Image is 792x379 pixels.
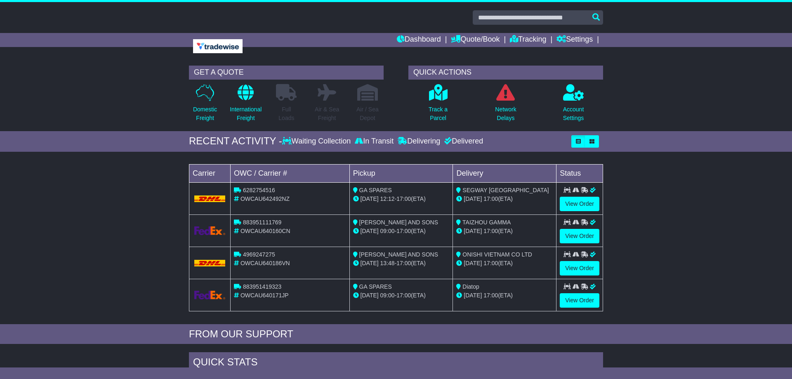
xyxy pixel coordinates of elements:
a: NetworkDelays [495,84,516,127]
td: Delivery [453,164,556,182]
span: [DATE] [361,228,379,234]
div: - (ETA) [353,195,450,203]
span: [PERSON_NAME] AND SONS [359,219,438,226]
span: [DATE] [361,195,379,202]
td: Carrier [189,164,231,182]
td: OWC / Carrier # [231,164,350,182]
span: TAIZHOU GAMMA [462,219,511,226]
span: 13:48 [380,260,395,266]
a: Settings [556,33,593,47]
p: Network Delays [495,105,516,122]
a: View Order [560,197,599,211]
div: GET A QUOTE [189,66,384,80]
p: Account Settings [563,105,584,122]
span: 6282754516 [243,187,275,193]
span: 17:00 [483,228,498,234]
a: View Order [560,293,599,308]
p: Air & Sea Freight [315,105,339,122]
span: ONISHI VIETNAM CO LTD [462,251,532,258]
span: GA SPARES [359,283,392,290]
span: [DATE] [464,195,482,202]
span: 17:00 [396,260,411,266]
div: QUICK ACTIONS [408,66,603,80]
p: Full Loads [276,105,297,122]
a: Tracking [510,33,546,47]
img: DHL.png [194,195,225,202]
div: Delivered [442,137,483,146]
td: Status [556,164,603,182]
span: GA SPARES [359,187,392,193]
img: GetCarrierServiceLogo [194,291,225,299]
a: Quote/Book [451,33,500,47]
span: [DATE] [464,260,482,266]
a: AccountSettings [563,84,585,127]
span: 12:12 [380,195,395,202]
span: OWCAU640160CN [240,228,290,234]
img: GetCarrierServiceLogo [194,226,225,235]
span: 17:00 [396,228,411,234]
a: Track aParcel [428,84,448,127]
span: OWCAU640186VN [240,260,290,266]
span: [PERSON_NAME] AND SONS [359,251,438,258]
div: (ETA) [456,259,553,268]
div: (ETA) [456,195,553,203]
span: OWCAU640171JP [240,292,289,299]
td: Pickup [349,164,453,182]
span: 17:00 [396,195,411,202]
div: Quick Stats [189,352,603,374]
p: International Freight [230,105,262,122]
span: 17:00 [483,195,498,202]
span: 883951111769 [243,219,281,226]
span: 17:00 [396,292,411,299]
span: 09:00 [380,292,395,299]
span: 17:00 [483,292,498,299]
div: (ETA) [456,227,553,235]
div: Delivering [396,137,442,146]
img: DHL.png [194,260,225,266]
div: Waiting Collection [282,137,353,146]
div: - (ETA) [353,259,450,268]
div: In Transit [353,137,396,146]
a: View Order [560,229,599,243]
a: InternationalFreight [229,84,262,127]
span: 883951419323 [243,283,281,290]
p: Domestic Freight [193,105,217,122]
p: Air / Sea Depot [356,105,379,122]
span: [DATE] [464,292,482,299]
span: SEGWAY [GEOGRAPHIC_DATA] [462,187,549,193]
span: 09:00 [380,228,395,234]
a: View Order [560,261,599,275]
div: - (ETA) [353,291,450,300]
div: RECENT ACTIVITY - [189,135,282,147]
div: FROM OUR SUPPORT [189,328,603,340]
span: Diatop [462,283,479,290]
span: 17:00 [483,260,498,266]
span: [DATE] [464,228,482,234]
a: DomesticFreight [193,84,217,127]
div: (ETA) [456,291,553,300]
span: [DATE] [361,260,379,266]
p: Track a Parcel [429,105,448,122]
div: - (ETA) [353,227,450,235]
a: Dashboard [397,33,441,47]
span: OWCAU642492NZ [240,195,290,202]
span: [DATE] [361,292,379,299]
span: 4969247275 [243,251,275,258]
